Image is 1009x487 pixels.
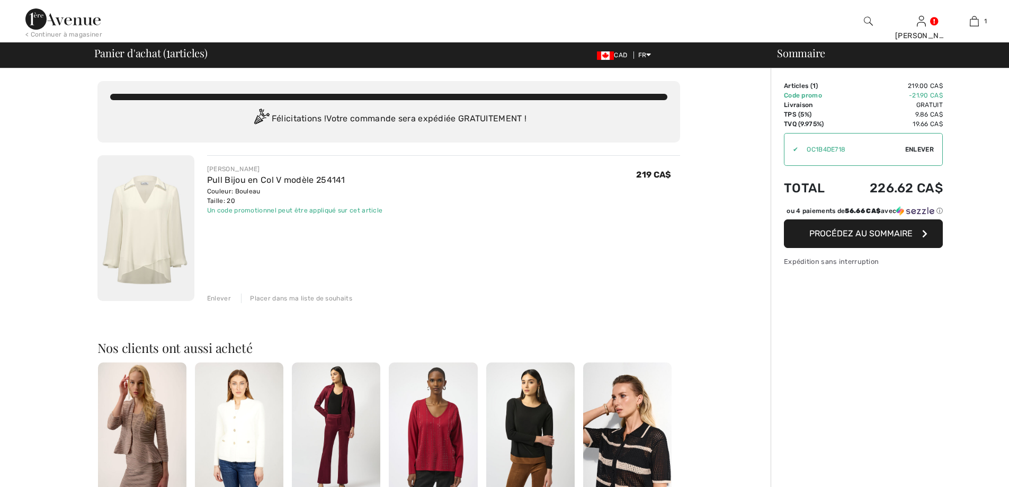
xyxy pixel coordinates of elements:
img: Congratulation2.svg [251,109,272,130]
span: 1 [166,45,170,59]
td: TVQ (9.975%) [784,119,841,129]
td: Articles ( ) [784,81,841,91]
div: ou 4 paiements de avec [787,206,943,216]
span: Procédez au sommaire [809,228,913,238]
td: Total [784,170,841,206]
span: 1 [812,82,816,90]
div: < Continuer à magasiner [25,30,102,39]
div: Félicitations ! Votre commande sera expédiée GRATUITEMENT ! [110,109,667,130]
iframe: Ouvre un widget dans lequel vous pouvez trouver plus d’informations [942,455,998,482]
h2: Nos clients ont aussi acheté [97,341,680,354]
div: Enlever [207,294,231,303]
div: Couleur: Bouleau Taille: 20 [207,187,383,206]
div: [PERSON_NAME] [895,30,947,41]
span: FR [638,51,651,59]
td: Livraison [784,100,841,110]
span: 219 CA$ [636,170,671,180]
div: Un code promotionnel peut être appliqué sur cet article [207,206,383,215]
td: 19.66 CA$ [841,119,943,129]
img: Sezzle [896,206,934,216]
span: 1 [984,16,987,26]
button: Procédez au sommaire [784,219,943,248]
td: TPS (5%) [784,110,841,119]
span: Panier d'achat ( articles) [94,48,208,58]
img: Canadian Dollar [597,51,614,60]
img: Mon panier [970,15,979,28]
img: Mes infos [917,15,926,28]
a: 1 [948,15,1000,28]
div: Sommaire [764,48,1003,58]
span: 56.66 CA$ [845,207,881,215]
td: 226.62 CA$ [841,170,943,206]
div: Placer dans ma liste de souhaits [241,294,352,303]
div: Expédition sans interruption [784,256,943,267]
img: recherche [864,15,873,28]
td: Code promo [784,91,841,100]
div: ou 4 paiements de56.66 CA$avecSezzle Cliquez pour en savoir plus sur Sezzle [784,206,943,219]
td: 219.00 CA$ [841,81,943,91]
div: ✔ [784,145,798,154]
a: Se connecter [917,16,926,26]
td: Gratuit [841,100,943,110]
span: CAD [597,51,631,59]
img: Pull Bijou en Col V modèle 254141 [97,155,194,301]
td: 9.86 CA$ [841,110,943,119]
input: Code promo [798,134,905,165]
span: Enlever [905,145,934,154]
a: Pull Bijou en Col V modèle 254141 [207,175,345,185]
img: 1ère Avenue [25,8,101,30]
div: [PERSON_NAME] [207,164,383,174]
td: -21.90 CA$ [841,91,943,100]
